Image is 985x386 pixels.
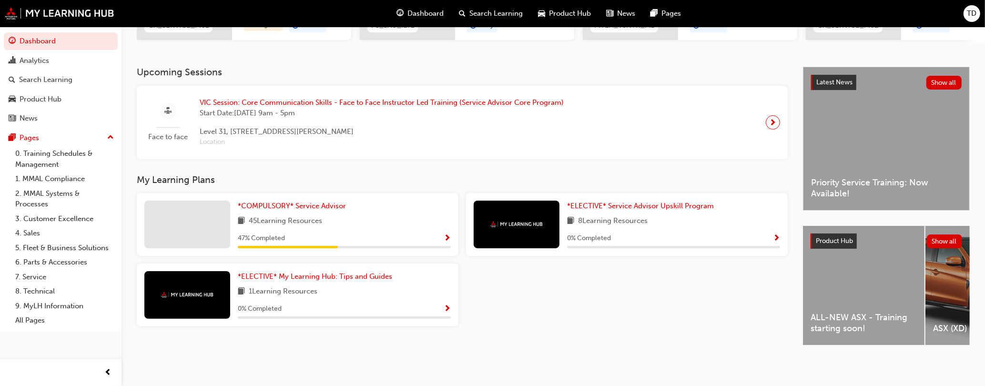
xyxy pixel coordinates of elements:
span: Start Date: [DATE] 9am - 5pm [200,108,564,119]
a: All Pages [11,313,118,328]
a: Product HubShow all [811,234,962,249]
a: 1. MMAL Compliance [11,172,118,186]
h3: My Learning Plans [137,174,788,185]
button: Pages [4,129,118,147]
a: search-iconSearch Learning [452,4,531,23]
button: Show Progress [444,233,451,244]
span: search-icon [459,8,466,20]
span: Pages [662,8,681,19]
a: Latest NewsShow all [811,75,962,90]
span: car-icon [9,95,16,104]
span: news-icon [9,114,16,123]
div: Pages [20,132,39,143]
span: car-icon [538,8,546,20]
span: prev-icon [105,367,112,379]
span: *ELECTIVE* My Learning Hub: Tips and Guides [238,272,392,281]
a: pages-iconPages [643,4,689,23]
a: *ELECTIVE* My Learning Hub: Tips and Guides [238,271,396,282]
span: 1 Learning Resources [249,286,317,298]
button: DashboardAnalyticsSearch LearningProduct HubNews [4,30,118,129]
button: TD [964,5,980,22]
span: guage-icon [397,8,404,20]
span: search-icon [9,76,15,84]
a: ALL-NEW ASX - Training starting soon! [803,226,924,345]
a: Face to faceVIC Session: Core Communication Skills - Face to Face Instructor Led Training (Servic... [144,93,780,152]
a: Latest NewsShow allPriority Service Training: Now Available! [803,67,970,211]
span: next-icon [770,116,777,129]
img: mmal [161,292,213,298]
div: Product Hub [20,94,61,105]
span: *COMPULSORY* Service Advisor [238,202,346,210]
a: 6. Parts & Accessories [11,255,118,270]
a: 8. Technical [11,284,118,299]
span: next-icon [328,20,335,29]
a: *COMPULSORY* Service Advisor [238,201,350,212]
a: 5. Fleet & Business Solutions [11,241,118,255]
button: Show all [926,76,962,90]
a: 9. MyLH Information [11,299,118,314]
span: Face to face [144,132,192,142]
a: 4. Sales [11,226,118,241]
span: Level 31, [STREET_ADDRESS][PERSON_NAME] [200,126,564,137]
div: Search Learning [19,74,72,85]
span: *ELECTIVE* Service Advisor Upskill Program [567,202,714,210]
span: next-icon [729,20,736,29]
span: book-icon [238,215,245,227]
span: 8 Learning Resources [578,215,648,227]
span: book-icon [238,286,245,298]
span: next-icon [952,20,959,29]
span: 45 Learning Resources [249,215,322,227]
span: Product Hub [816,237,853,245]
a: Dashboard [4,32,118,50]
span: Location [200,137,564,148]
span: Show Progress [444,305,451,314]
a: Search Learning [4,71,118,89]
button: Show all [927,234,963,248]
span: pages-icon [9,134,16,142]
span: news-icon [607,8,614,20]
span: next-icon [499,20,506,29]
span: News [618,8,636,19]
span: TD [967,8,977,19]
span: Latest News [816,78,853,86]
a: 7. Service [11,270,118,284]
span: Show Progress [773,234,780,243]
a: News [4,110,118,127]
span: VIC Session: Core Communication Skills - Face to Face Instructor Led Training (Service Advisor Co... [200,97,564,108]
h3: Upcoming Sessions [137,67,788,78]
div: Analytics [20,55,49,66]
button: Show Progress [444,303,451,315]
span: up-icon [107,132,114,144]
span: Dashboard [408,8,444,19]
span: chart-icon [9,57,16,65]
a: Product Hub [4,91,118,108]
div: News [20,113,38,124]
span: Priority Service Training: Now Available! [811,177,962,199]
button: Show Progress [773,233,780,244]
span: Product Hub [549,8,591,19]
img: mmal [490,221,543,227]
span: 47 % Completed [238,233,285,244]
a: 2. MMAL Systems & Processes [11,186,118,212]
span: guage-icon [9,37,16,46]
span: book-icon [567,215,574,227]
span: pages-icon [651,8,658,20]
span: Show Progress [444,234,451,243]
a: *ELECTIVE* Service Advisor Upskill Program [567,201,718,212]
img: mmal [5,7,114,20]
span: Search Learning [470,8,523,19]
span: sessionType_FACE_TO_FACE-icon [165,105,172,117]
a: 0. Training Schedules & Management [11,146,118,172]
a: guage-iconDashboard [389,4,452,23]
span: 0 % Completed [238,304,282,315]
a: car-iconProduct Hub [531,4,599,23]
a: Analytics [4,52,118,70]
span: 0 % Completed [567,233,611,244]
a: news-iconNews [599,4,643,23]
a: 3. Customer Excellence [11,212,118,226]
span: ALL-NEW ASX - Training starting soon! [811,312,917,334]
